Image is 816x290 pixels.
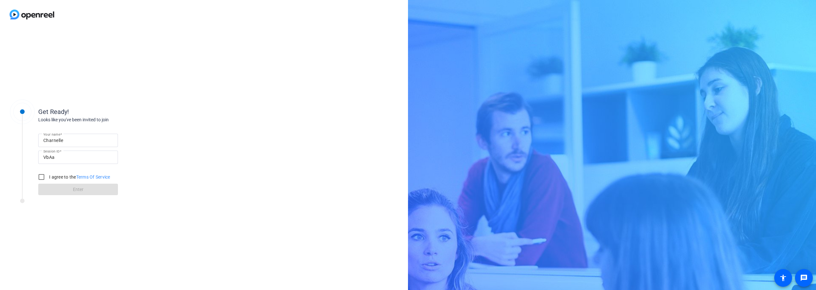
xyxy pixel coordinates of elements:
mat-label: Your name [43,132,60,136]
div: Looks like you've been invited to join [38,117,166,123]
mat-label: Session ID [43,149,60,153]
label: I agree to the [48,174,110,180]
mat-icon: accessibility [779,274,787,282]
a: Terms Of Service [76,174,110,180]
mat-icon: message [800,274,808,282]
div: Get Ready! [38,107,166,117]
